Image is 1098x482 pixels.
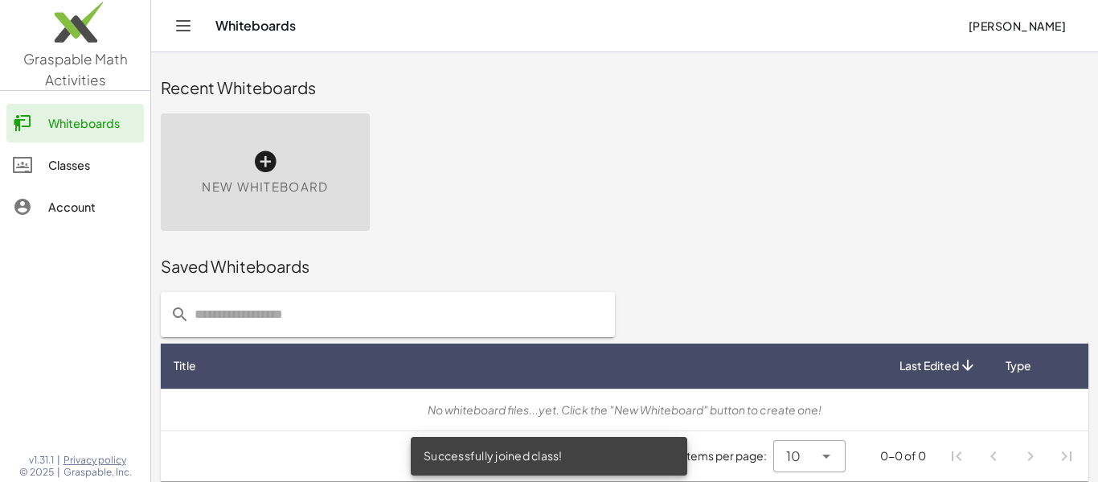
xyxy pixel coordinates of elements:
[955,11,1079,40] button: [PERSON_NAME]
[48,113,137,133] div: Whiteboards
[161,255,1088,278] div: Saved Whiteboards
[174,357,196,374] span: Title
[6,104,144,142] a: Whiteboards
[57,466,60,479] span: |
[202,178,328,196] span: New Whiteboard
[6,187,144,226] a: Account
[64,454,132,467] a: Privacy policy
[174,402,1075,418] div: No whiteboard files...yet. Click the "New Whiteboard" button to create one!
[6,146,144,184] a: Classes
[170,305,190,324] i: prepended action
[683,447,773,464] span: Items per page:
[19,466,54,479] span: © 2025
[23,50,128,89] span: Graspable Math Activities
[1006,357,1031,374] span: Type
[939,438,1085,475] nav: Pagination Navigation
[968,19,1066,33] span: [PERSON_NAME]
[57,454,60,467] span: |
[29,454,54,467] span: v1.31.1
[880,447,926,464] div: 0-0 of 0
[48,197,137,216] div: Account
[48,155,137,175] div: Classes
[786,447,801,466] span: 10
[170,13,196,39] button: Toggle navigation
[64,466,132,479] span: Graspable, Inc.
[411,437,687,476] div: Successfully joined class!
[161,76,1088,99] div: Recent Whiteboards
[899,357,959,374] span: Last Edited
